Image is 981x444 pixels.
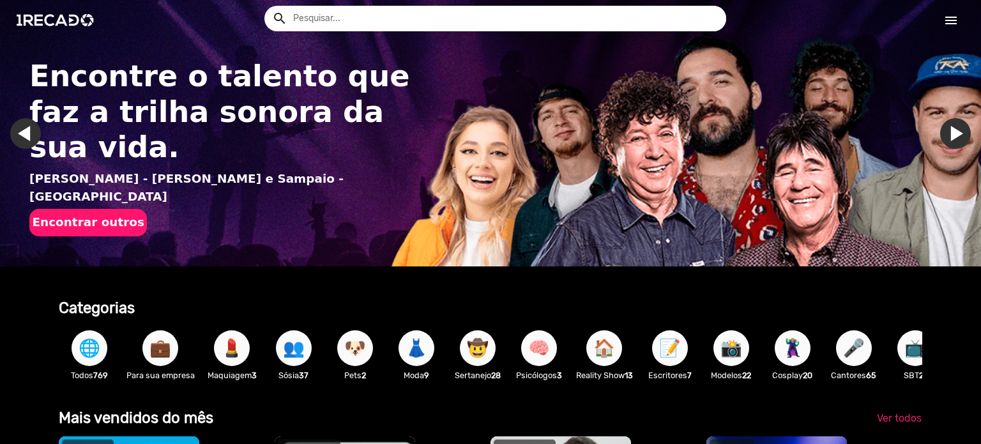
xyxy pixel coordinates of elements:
mat-icon: Início [943,13,959,28]
p: Reality Show [576,369,633,381]
button: Encontrar outros [29,209,147,236]
p: Sósia [270,369,318,381]
b: Categorias [59,299,135,317]
p: Para sua empresa [126,369,195,381]
button: 💄 [214,330,250,366]
b: 3 [557,371,562,380]
b: 65 [866,371,876,380]
p: SBT [891,369,939,381]
p: Escritores [646,369,694,381]
b: 2 [361,371,366,380]
p: Maquiagem [208,369,257,381]
p: Cantores [830,369,878,381]
span: 🎤 [843,330,865,366]
b: 13 [625,371,633,380]
span: 👗 [406,330,427,366]
mat-icon: Example home icon [272,11,287,26]
button: Example home icon [268,6,290,29]
button: 🐶 [337,330,373,366]
span: 📺 [904,330,926,366]
button: 🏠 [586,330,622,366]
span: 🏠 [593,330,615,366]
b: 3 [252,371,257,380]
button: 🎤 [836,330,872,366]
p: Pets [331,369,379,381]
span: 🤠 [467,330,489,366]
span: 🧠 [528,330,550,366]
b: 22 [742,371,751,380]
p: [PERSON_NAME] - [PERSON_NAME] e Sampaio - [GEOGRAPHIC_DATA] [29,170,422,205]
b: 9 [424,371,429,380]
button: 🧠 [521,330,557,366]
button: 🌐 [72,330,107,366]
button: 📺 [897,330,933,366]
h1: Encontre o talento que faz a trilha sonora da sua vida. [29,59,422,165]
p: Sertanejo [453,369,502,381]
span: 🦹🏼‍♀️ [782,330,803,366]
span: Ver todos [877,412,922,424]
input: Pesquisar... [284,6,726,31]
button: 👗 [399,330,434,366]
button: 📸 [713,330,749,366]
p: Todos [65,369,114,381]
button: 🦹🏼‍♀️ [775,330,810,366]
b: Mais vendidos do mês [59,409,213,427]
a: Ir para o último slide [10,118,41,149]
p: Psicólogos [515,369,563,381]
b: 7 [687,371,692,380]
b: 28 [491,371,501,380]
p: Moda [392,369,441,381]
button: 📝 [652,330,688,366]
b: 37 [299,371,308,380]
b: 21 [919,371,927,380]
button: 💼 [142,330,178,366]
span: 📝 [659,330,681,366]
span: 📸 [720,330,742,366]
span: 💄 [221,330,243,366]
b: 20 [803,371,812,380]
b: 769 [93,371,108,380]
span: 👥 [283,330,305,366]
a: Ir para o próximo slide [940,118,971,149]
span: 🌐 [79,330,100,366]
span: 🐶 [344,330,366,366]
button: 🤠 [460,330,496,366]
p: Modelos [707,369,756,381]
p: Cosplay [768,369,817,381]
button: 👥 [276,330,312,366]
span: 💼 [149,330,171,366]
